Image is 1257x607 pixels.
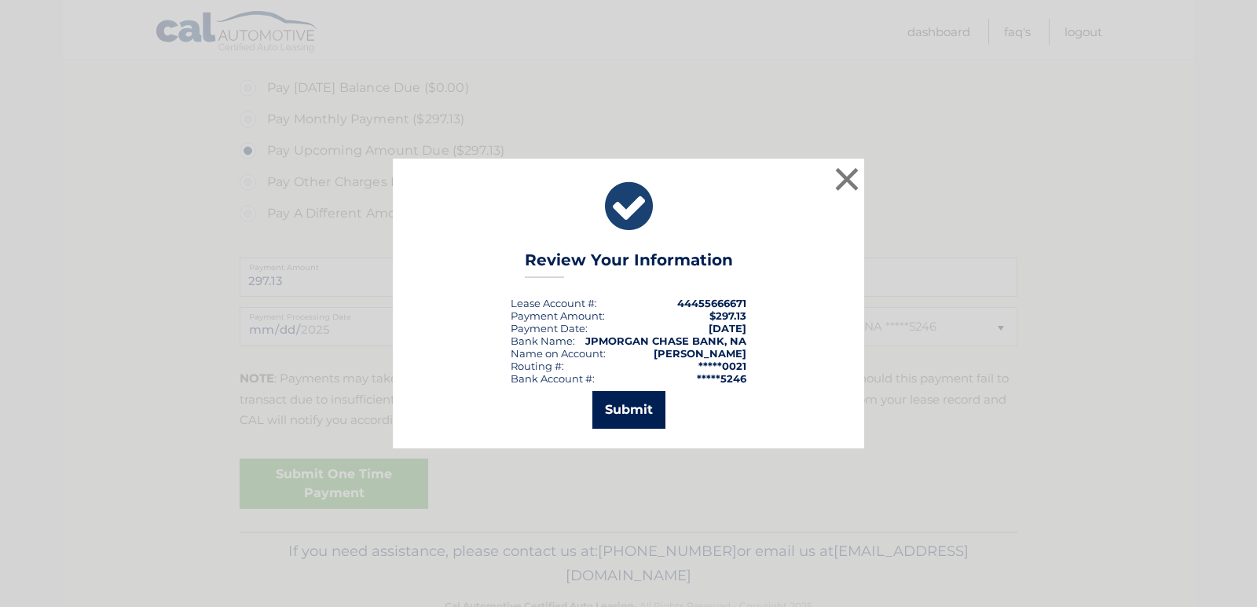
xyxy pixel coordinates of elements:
div: Payment Amount: [511,309,605,322]
div: Routing #: [511,360,564,372]
strong: JPMORGAN CHASE BANK, NA [585,335,746,347]
span: [DATE] [709,322,746,335]
h3: Review Your Information [525,250,733,278]
button: × [831,163,863,195]
span: $297.13 [709,309,746,322]
strong: 44455666671 [677,297,746,309]
button: Submit [592,391,665,429]
div: Bank Name: [511,335,575,347]
span: Payment Date [511,322,585,335]
div: Lease Account #: [511,297,597,309]
div: Bank Account #: [511,372,595,385]
div: Name on Account: [511,347,606,360]
strong: [PERSON_NAME] [654,347,746,360]
div: : [511,322,588,335]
